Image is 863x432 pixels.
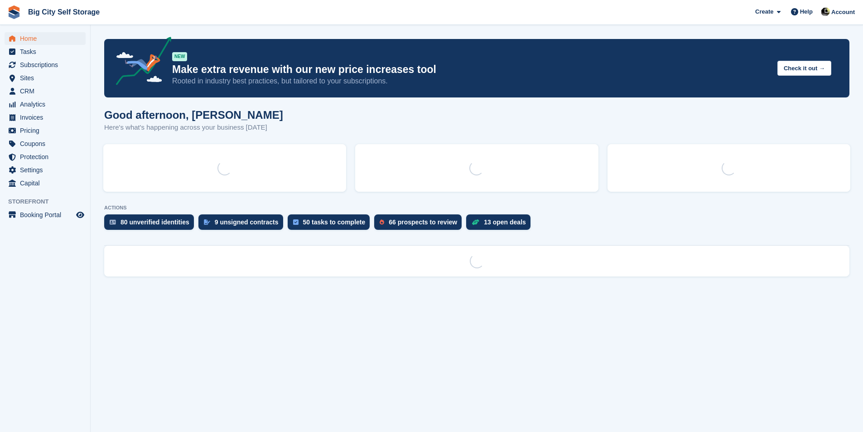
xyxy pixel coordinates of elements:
a: menu [5,209,86,221]
button: Check it out → [777,61,831,76]
p: Here's what's happening across your business [DATE] [104,122,283,133]
div: 66 prospects to review [389,218,457,226]
a: 80 unverified identities [104,214,198,234]
a: 9 unsigned contracts [198,214,288,234]
a: menu [5,45,86,58]
span: Booking Portal [20,209,74,221]
span: Account [831,8,855,17]
img: stora-icon-8386f47178a22dfd0bd8f6a31ec36ba5ce8667c1dd55bd0f319d3a0aa187defe.svg [7,5,21,19]
span: Pricing [20,124,74,137]
a: menu [5,72,86,84]
p: Make extra revenue with our new price increases tool [172,63,770,76]
a: 50 tasks to complete [288,214,375,234]
span: Create [755,7,773,16]
span: Settings [20,164,74,176]
img: Patrick Nevin [821,7,830,16]
a: 13 open deals [466,214,535,234]
a: menu [5,111,86,124]
a: Preview store [75,209,86,220]
a: menu [5,164,86,176]
img: verify_identity-adf6edd0f0f0b5bbfe63781bf79b02c33cf7c696d77639b501bdc392416b5a36.svg [110,219,116,225]
img: price-adjustments-announcement-icon-8257ccfd72463d97f412b2fc003d46551f7dbcb40ab6d574587a9cd5c0d94... [108,37,172,88]
span: Protection [20,150,74,163]
a: Big City Self Storage [24,5,103,19]
a: menu [5,85,86,97]
span: Subscriptions [20,58,74,71]
a: 66 prospects to review [374,214,466,234]
a: menu [5,124,86,137]
a: menu [5,150,86,163]
span: Home [20,32,74,45]
img: contract_signature_icon-13c848040528278c33f63329250d36e43548de30e8caae1d1a13099fd9432cc5.svg [204,219,210,225]
span: Analytics [20,98,74,111]
a: menu [5,98,86,111]
a: menu [5,32,86,45]
div: 80 unverified identities [121,218,189,226]
span: Tasks [20,45,74,58]
div: 9 unsigned contracts [215,218,279,226]
span: Coupons [20,137,74,150]
img: prospect-51fa495bee0391a8d652442698ab0144808aea92771e9ea1ae160a38d050c398.svg [380,219,384,225]
div: 13 open deals [484,218,526,226]
span: Storefront [8,197,90,206]
img: deal-1b604bf984904fb50ccaf53a9ad4b4a5d6e5aea283cecdc64d6e3604feb123c2.svg [472,219,479,225]
span: Invoices [20,111,74,124]
span: Sites [20,72,74,84]
div: NEW [172,52,187,61]
div: 50 tasks to complete [303,218,366,226]
h1: Good afternoon, [PERSON_NAME] [104,109,283,121]
p: ACTIONS [104,205,849,211]
a: menu [5,58,86,71]
a: menu [5,177,86,189]
span: Capital [20,177,74,189]
p: Rooted in industry best practices, but tailored to your subscriptions. [172,76,770,86]
a: menu [5,137,86,150]
span: Help [800,7,813,16]
img: task-75834270c22a3079a89374b754ae025e5fb1db73e45f91037f5363f120a921f8.svg [293,219,299,225]
span: CRM [20,85,74,97]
